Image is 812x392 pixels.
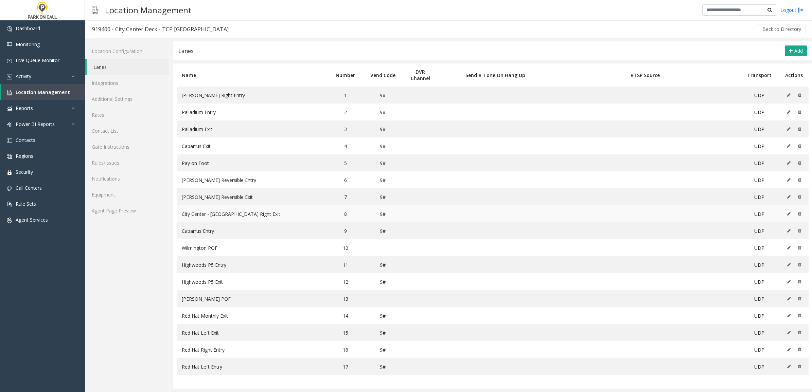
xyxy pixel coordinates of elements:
[7,58,12,63] img: 'icon'
[739,205,779,222] td: UDP
[739,188,779,205] td: UDP
[1,84,85,100] a: Location Management
[780,6,804,14] a: Logout
[16,201,36,207] span: Rule Sets
[739,137,779,154] td: UDP
[326,358,364,375] td: 17
[739,239,779,256] td: UDP
[739,154,779,171] td: UDP
[326,273,364,290] td: 12
[182,245,217,251] span: Wilmington POF
[326,205,364,222] td: 8
[785,45,807,56] button: Add
[182,177,256,183] span: [PERSON_NAME] Reversible Entry
[178,46,194,55] div: Lanes
[326,290,364,307] td: 13
[364,171,402,188] td: 9#
[182,330,219,336] span: Red Hat Left Exit
[364,273,402,290] td: 9#
[364,137,402,154] td: 9#
[364,324,402,341] td: 9#
[739,256,779,273] td: UDP
[16,169,33,175] span: Security
[7,170,12,175] img: 'icon'
[182,143,211,149] span: Cabarrus Exit
[439,63,551,87] th: Send # Tone On Hang Up
[7,122,12,127] img: 'icon'
[182,363,222,370] span: Red Hat Left Entry
[364,307,402,324] td: 9#
[364,87,402,104] td: 9#
[739,358,779,375] td: UDP
[326,154,364,171] td: 5
[85,123,170,139] a: Contact List
[364,63,402,87] th: Vend Code
[7,42,12,48] img: 'icon'
[739,273,779,290] td: UDP
[739,341,779,358] td: UDP
[16,105,33,111] span: Reports
[7,74,12,79] img: 'icon'
[182,347,225,353] span: Red Hat Right Entry
[326,341,364,358] td: 16
[16,25,40,32] span: Dashboard
[85,187,170,203] a: Equipment
[182,126,212,132] span: Palladium Exit
[87,59,170,75] a: Lanes
[182,296,231,302] span: [PERSON_NAME] POF
[16,41,40,48] span: Monitoring
[7,186,12,191] img: 'icon'
[326,104,364,120] td: 2
[7,138,12,143] img: 'icon'
[739,307,779,324] td: UDP
[739,63,779,87] th: Transport
[7,106,12,111] img: 'icon'
[326,87,364,104] td: 1
[326,222,364,239] td: 9
[85,91,170,107] a: Additional Settings
[182,211,280,217] span: City Center - [GEOGRAPHIC_DATA] Right Exit
[794,48,803,54] span: Add
[739,222,779,239] td: UDP
[364,120,402,137] td: 9#
[7,218,12,223] img: 'icon'
[177,63,326,87] th: Name
[739,87,779,104] td: UDP
[326,63,364,87] th: Number
[739,120,779,137] td: UDP
[16,121,55,127] span: Power BI Reports
[92,2,98,18] img: pageIcon
[364,341,402,358] td: 9#
[798,6,804,14] img: logout
[16,217,48,223] span: Agent Services
[182,194,253,200] span: [PERSON_NAME] Reversible Exit
[364,154,402,171] td: 9#
[780,63,809,87] th: Actions
[402,63,439,87] th: DVR Channel
[364,188,402,205] td: 9#
[326,324,364,341] td: 15
[758,24,806,34] button: Back to Directory
[7,90,12,95] img: 'icon'
[85,43,170,59] a: Location Configuration
[739,290,779,307] td: UDP
[182,92,245,98] span: [PERSON_NAME] Right Entry
[85,155,170,171] a: Rules/Issues
[7,154,12,159] img: 'icon'
[364,358,402,375] td: 9#
[364,205,402,222] td: 9#
[182,262,226,268] span: Highwoods P5 Entry
[92,25,229,34] div: 919400 - City Center Deck - TCP [GEOGRAPHIC_DATA]
[16,153,33,159] span: Regions
[16,89,70,95] span: Location Management
[16,73,31,79] span: Activity
[85,171,170,187] a: Notifications
[326,239,364,256] td: 10
[326,256,364,273] td: 11
[102,2,195,18] h3: Location Management
[85,139,170,155] a: Gate Instructions
[551,63,739,87] th: RTSP Source
[326,120,364,137] td: 3
[364,256,402,273] td: 9#
[364,222,402,239] td: 9#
